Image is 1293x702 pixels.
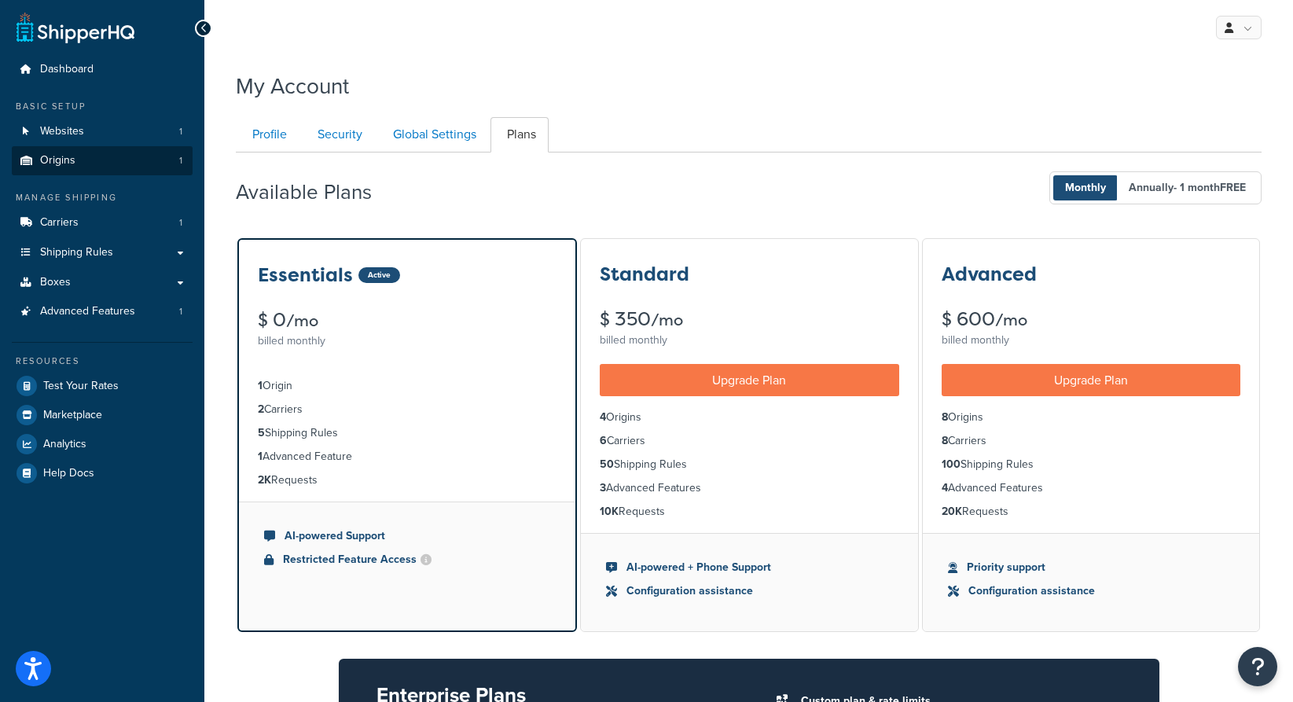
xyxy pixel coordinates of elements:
[43,380,119,393] span: Test Your Rates
[490,117,549,153] a: Plans
[942,329,1240,351] div: billed monthly
[600,456,898,473] li: Shipping Rules
[258,472,557,489] li: Requests
[600,503,619,520] strong: 10K
[258,425,265,441] strong: 5
[600,409,898,426] li: Origins
[600,264,689,285] h3: Standard
[1049,171,1262,204] button: Monthly Annually- 1 monthFREE
[17,12,134,43] a: ShipperHQ Home
[600,432,607,449] strong: 6
[258,401,557,418] li: Carriers
[600,310,898,329] div: $ 350
[600,329,898,351] div: billed monthly
[12,297,193,326] a: Advanced Features 1
[12,372,193,400] a: Test Your Rates
[12,297,193,326] li: Advanced Features
[358,267,400,283] div: Active
[942,503,962,520] strong: 20K
[12,430,193,458] a: Analytics
[600,503,898,520] li: Requests
[236,117,299,153] a: Profile
[40,216,79,230] span: Carriers
[12,100,193,113] div: Basic Setup
[948,559,1234,576] li: Priority support
[12,191,193,204] div: Manage Shipping
[942,310,1240,329] div: $ 600
[600,480,898,497] li: Advanced Features
[942,456,961,472] strong: 100
[1238,647,1277,686] button: Open Resource Center
[43,467,94,480] span: Help Docs
[258,311,557,330] div: $ 0
[258,448,263,465] strong: 1
[301,117,375,153] a: Security
[258,265,353,285] h3: Essentials
[942,480,1240,497] li: Advanced Features
[1174,179,1246,196] span: - 1 month
[12,146,193,175] a: Origins 1
[40,276,71,289] span: Boxes
[40,246,113,259] span: Shipping Rules
[1117,175,1258,200] span: Annually
[942,409,1240,426] li: Origins
[236,181,395,204] h2: Available Plans
[942,480,948,496] strong: 4
[377,117,489,153] a: Global Settings
[942,264,1037,285] h3: Advanced
[258,377,557,395] li: Origin
[43,409,102,422] span: Marketplace
[12,117,193,146] a: Websites 1
[942,364,1240,396] a: Upgrade Plan
[179,125,182,138] span: 1
[942,503,1240,520] li: Requests
[995,309,1027,331] small: /mo
[942,432,1240,450] li: Carriers
[40,154,75,167] span: Origins
[258,472,271,488] strong: 2K
[12,355,193,368] div: Resources
[12,459,193,487] a: Help Docs
[40,125,84,138] span: Websites
[606,583,892,600] li: Configuration assistance
[600,480,606,496] strong: 3
[12,208,193,237] a: Carriers 1
[12,117,193,146] li: Websites
[179,154,182,167] span: 1
[12,268,193,297] a: Boxes
[1053,175,1118,200] span: Monthly
[600,456,614,472] strong: 50
[942,432,948,449] strong: 8
[40,63,94,76] span: Dashboard
[258,448,557,465] li: Advanced Feature
[258,401,264,417] strong: 2
[286,310,318,332] small: /mo
[179,216,182,230] span: 1
[12,55,193,84] a: Dashboard
[179,305,182,318] span: 1
[43,438,86,451] span: Analytics
[12,146,193,175] li: Origins
[264,527,550,545] li: AI-powered Support
[12,401,193,429] a: Marketplace
[600,364,898,396] a: Upgrade Plan
[600,432,898,450] li: Carriers
[606,559,892,576] li: AI-powered + Phone Support
[651,309,683,331] small: /mo
[600,409,606,425] strong: 4
[1220,179,1246,196] b: FREE
[258,425,557,442] li: Shipping Rules
[12,208,193,237] li: Carriers
[40,305,135,318] span: Advanced Features
[12,238,193,267] li: Shipping Rules
[258,377,263,394] strong: 1
[942,409,948,425] strong: 8
[264,551,550,568] li: Restricted Feature Access
[948,583,1234,600] li: Configuration assistance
